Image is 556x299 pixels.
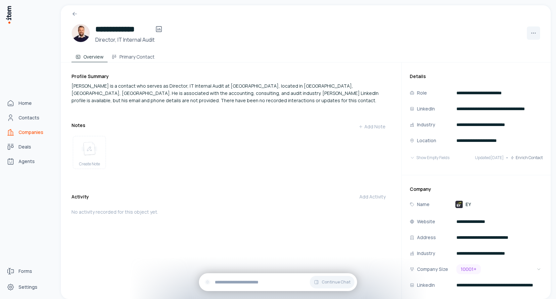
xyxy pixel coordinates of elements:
[410,73,543,80] h3: Details
[510,151,543,164] button: Enrich Contact
[73,136,106,169] button: create noteCreate Note
[71,49,108,62] button: Overview
[527,26,540,40] button: More actions
[417,250,435,257] p: Industry
[354,190,391,203] button: Add Activity
[81,142,97,156] img: create note
[71,73,391,80] h3: Profile Summary
[410,151,449,164] button: Show Empty Fields
[417,201,430,208] p: Name
[417,218,435,225] p: Website
[4,265,54,278] a: Forms
[79,161,100,167] span: Create Note
[95,36,165,44] h3: Director, IT Internal Audit
[19,284,37,290] span: Settings
[4,280,54,294] a: Settings
[4,111,54,124] a: Contacts
[410,186,543,192] h3: Company
[417,266,448,273] p: Company Size
[455,200,463,208] img: EY
[108,49,159,62] button: Primary Contact
[71,24,90,42] img: Tobias Cramer
[4,155,54,168] a: Agents
[358,123,386,130] div: Add Note
[4,97,54,110] a: Home
[71,193,89,200] h3: Activity
[4,140,54,153] a: deals
[71,122,85,129] h3: Notes
[5,5,12,24] img: Item Brain Logo
[19,100,32,107] span: Home
[310,276,354,288] button: Continue Chat
[19,268,32,275] span: Forms
[4,126,54,139] a: Companies
[71,209,391,215] p: No activity recorded for this object yet.
[19,129,43,136] span: Companies
[417,234,436,241] p: Address
[199,273,357,291] div: Continue Chat
[475,155,504,160] span: Updated [DATE]
[19,114,39,121] span: Contacts
[353,120,391,133] button: Add Note
[466,201,471,208] span: EY
[417,281,435,289] p: LinkedIn
[71,82,391,104] div: [PERSON_NAME] is a contact who serves as Director, IT Internal Audit at [GEOGRAPHIC_DATA], locate...
[417,89,427,97] p: Role
[322,279,350,285] span: Continue Chat
[19,158,35,165] span: Agents
[417,105,435,112] p: LinkedIn
[19,144,31,150] span: Deals
[417,121,435,128] p: Industry
[417,137,436,144] p: Location
[455,200,471,208] a: EY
